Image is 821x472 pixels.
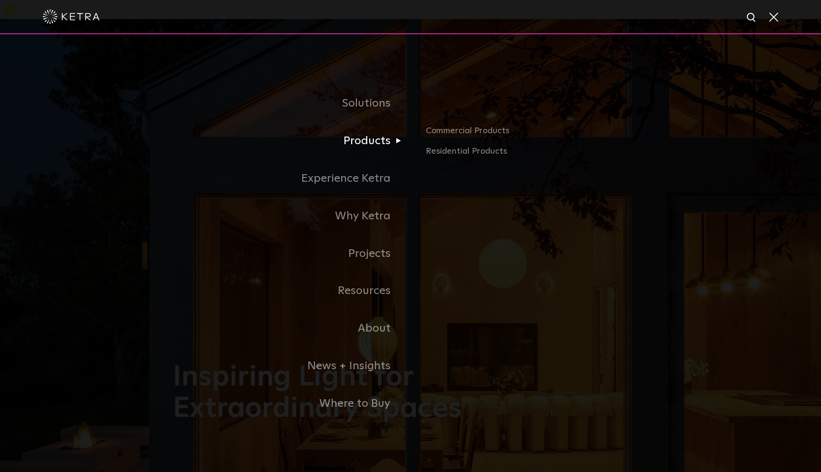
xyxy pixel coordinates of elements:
[173,197,410,235] a: Why Ketra
[426,124,648,145] a: Commercial Products
[746,12,758,24] img: search icon
[173,160,410,197] a: Experience Ketra
[173,85,648,422] div: Navigation Menu
[173,347,410,385] a: News + Insights
[426,145,648,158] a: Residential Products
[173,235,410,273] a: Projects
[173,122,410,160] a: Products
[173,85,410,122] a: Solutions
[43,10,100,24] img: ketra-logo-2019-white
[173,385,410,423] a: Where to Buy
[173,310,410,347] a: About
[173,272,410,310] a: Resources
